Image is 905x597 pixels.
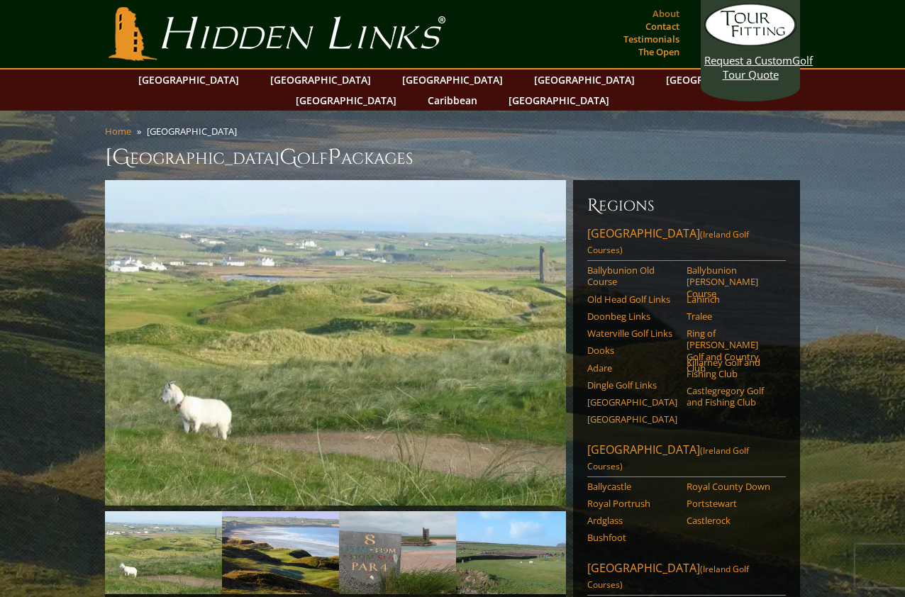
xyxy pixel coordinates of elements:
[147,125,243,138] li: [GEOGRAPHIC_DATA]
[642,16,683,36] a: Contact
[587,264,677,288] a: Ballybunion Old Course
[587,328,677,339] a: Waterville Golf Links
[131,69,246,90] a: [GEOGRAPHIC_DATA]
[105,125,131,138] a: Home
[704,53,792,67] span: Request a Custom
[105,143,800,172] h1: [GEOGRAPHIC_DATA] olf ackages
[635,42,683,62] a: The Open
[587,379,677,391] a: Dingle Golf Links
[587,560,786,596] a: [GEOGRAPHIC_DATA](Ireland Golf Courses)
[328,143,341,172] span: P
[620,29,683,49] a: Testimonials
[649,4,683,23] a: About
[587,345,677,356] a: Dooks
[687,498,777,509] a: Portstewart
[279,143,297,172] span: G
[587,396,677,408] a: [GEOGRAPHIC_DATA]
[587,194,786,217] h6: Regions
[587,311,677,322] a: Doonbeg Links
[704,4,796,82] a: Request a CustomGolf Tour Quote
[527,69,642,90] a: [GEOGRAPHIC_DATA]
[421,90,484,111] a: Caribbean
[687,515,777,526] a: Castlerock
[687,311,777,322] a: Tralee
[587,413,677,425] a: [GEOGRAPHIC_DATA]
[587,515,677,526] a: Ardglass
[289,90,404,111] a: [GEOGRAPHIC_DATA]
[587,294,677,305] a: Old Head Golf Links
[687,385,777,408] a: Castlegregory Golf and Fishing Club
[687,481,777,492] a: Royal County Down
[687,264,777,299] a: Ballybunion [PERSON_NAME] Course
[587,445,749,472] span: (Ireland Golf Courses)
[687,294,777,305] a: Lahinch
[587,563,749,591] span: (Ireland Golf Courses)
[587,225,786,261] a: [GEOGRAPHIC_DATA](Ireland Golf Courses)
[687,328,777,374] a: Ring of [PERSON_NAME] Golf and Country Club
[587,442,786,477] a: [GEOGRAPHIC_DATA](Ireland Golf Courses)
[587,362,677,374] a: Adare
[263,69,378,90] a: [GEOGRAPHIC_DATA]
[687,357,777,380] a: Killarney Golf and Fishing Club
[659,69,774,90] a: [GEOGRAPHIC_DATA]
[587,498,677,509] a: Royal Portrush
[395,69,510,90] a: [GEOGRAPHIC_DATA]
[501,90,616,111] a: [GEOGRAPHIC_DATA]
[587,481,677,492] a: Ballycastle
[587,532,677,543] a: Bushfoot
